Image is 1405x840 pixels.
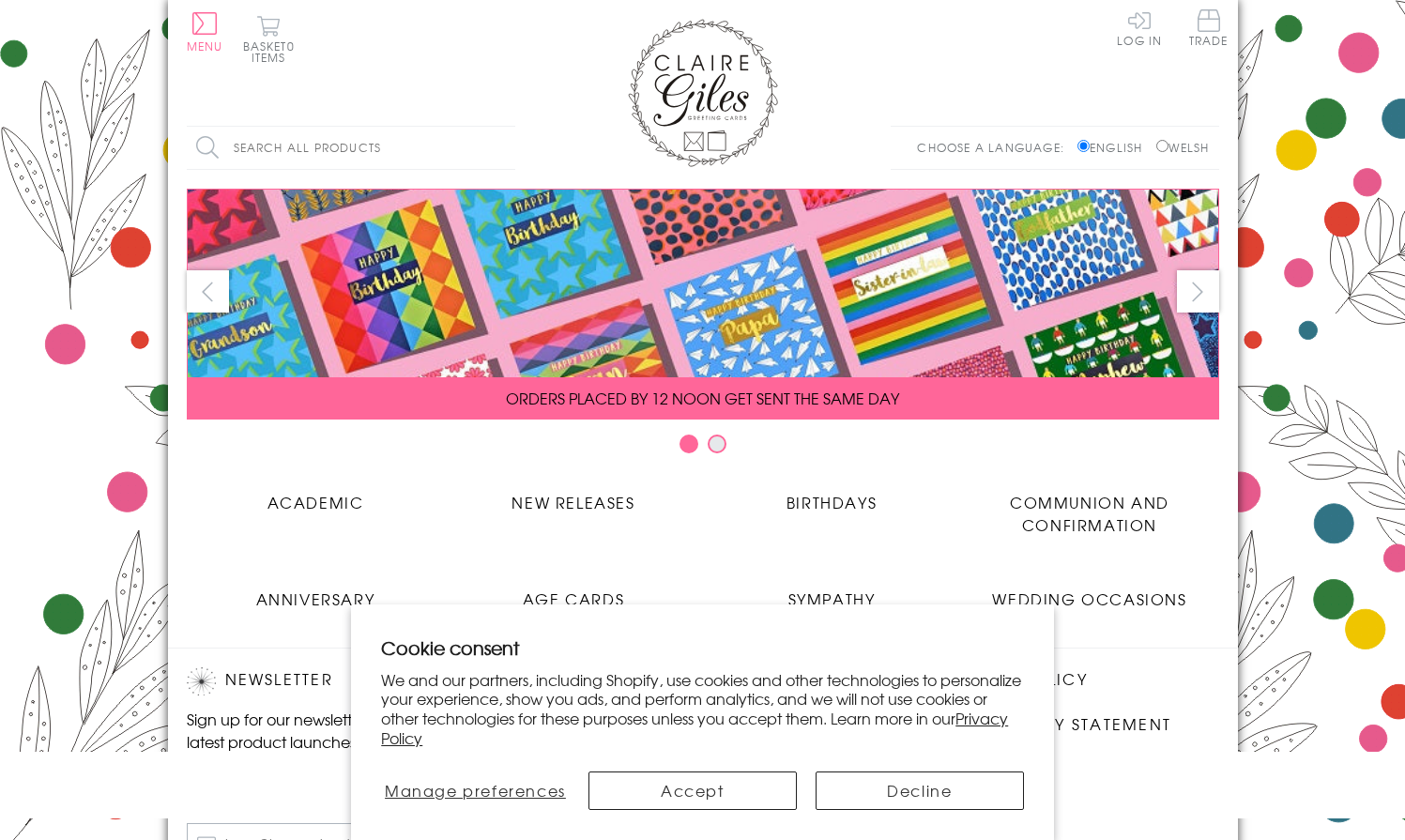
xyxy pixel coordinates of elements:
label: English [1077,139,1152,156]
span: New Releases [512,491,634,513]
button: Decline [816,771,1024,810]
button: Basket0 items [243,15,295,63]
a: Wedding Occasions [961,573,1219,610]
p: We and our partners, including Shopify, use cookies and other technologies to personalize your ex... [381,670,1024,748]
span: ORDERS PLACED BY 12 NOON GET SENT THE SAME DAY [506,387,899,409]
a: Age Cards [445,573,703,610]
a: Birthdays [703,477,961,513]
button: Menu [187,12,223,52]
span: Manage preferences [385,779,566,802]
span: Trade [1189,9,1229,46]
a: Sympathy [703,573,961,610]
button: Carousel Page 2 [708,435,726,453]
span: Birthdays [786,491,877,513]
button: prev [187,270,229,313]
img: Claire Giles Greetings Cards [628,19,778,167]
input: English [1077,140,1090,152]
span: Communion and Confirmation [1010,491,1169,536]
span: Anniversary [256,588,375,610]
button: next [1177,270,1219,313]
a: Log In [1117,9,1162,46]
span: Wedding Occasions [992,588,1186,610]
button: Accept [588,771,797,810]
a: New Releases [445,477,703,513]
input: Welsh [1156,140,1168,152]
a: Communion and Confirmation [961,477,1219,536]
input: Search [496,127,515,169]
h2: Newsletter [187,667,506,695]
a: Academic [187,477,445,513]
input: Search all products [187,127,515,169]
button: Manage preferences [381,771,569,810]
p: Choose a language: [917,139,1074,156]
a: Accessibility Statement [938,712,1171,738]
a: Privacy Policy [381,707,1008,749]
span: Menu [187,38,223,54]
div: Carousel Pagination [187,434,1219,463]
span: Age Cards [523,588,624,610]
p: Sign up for our newsletter to receive the latest product launches, news and offers directly to yo... [187,708,506,775]
span: 0 items [252,38,295,66]
span: Sympathy [788,588,876,610]
h2: Cookie consent [381,634,1024,661]
a: Trade [1189,9,1229,50]
a: Anniversary [187,573,445,610]
label: Welsh [1156,139,1210,156]
button: Carousel Page 1 (Current Slide) [680,435,698,453]
span: Academic [267,491,364,513]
